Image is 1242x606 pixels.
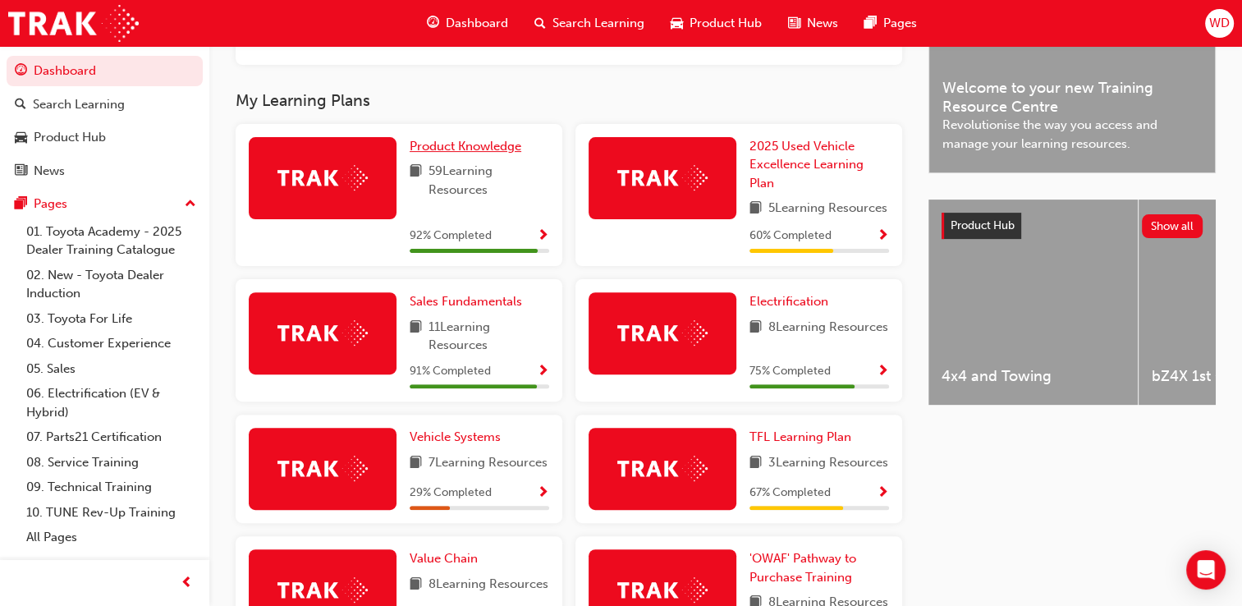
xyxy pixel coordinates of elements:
span: Welcome to your new Training Resource Centre [942,79,1202,116]
div: Product Hub [34,128,106,147]
span: 75 % Completed [749,362,831,381]
span: prev-icon [181,573,193,594]
img: Trak [277,165,368,191]
a: Product Knowledge [410,137,528,156]
span: 91 % Completed [410,362,491,381]
span: Product Hub [951,218,1015,232]
span: pages-icon [15,197,27,212]
span: book-icon [410,162,422,199]
a: 'OWAF' Pathway to Purchase Training [749,549,889,586]
span: book-icon [410,453,422,474]
span: Show Progress [537,365,549,379]
img: Trak [617,456,708,481]
a: Sales Fundamentals [410,292,529,311]
span: car-icon [671,13,683,34]
a: 4x4 and Towing [928,200,1138,405]
a: 09. Technical Training [20,475,203,500]
span: 4x4 and Towing [942,367,1125,386]
div: News [34,162,65,181]
a: 07. Parts21 Certification [20,425,203,450]
a: 08. Service Training [20,450,203,475]
span: News [807,14,838,33]
a: car-iconProduct Hub [658,7,775,40]
span: Show Progress [537,486,549,501]
span: 7 Learning Resources [429,453,548,474]
a: news-iconNews [775,7,851,40]
span: Product Hub [690,14,762,33]
span: book-icon [749,453,762,474]
img: Trak [617,320,708,346]
span: pages-icon [864,13,877,34]
div: Pages [34,195,67,213]
h3: My Learning Plans [236,91,902,110]
span: 2025 Used Vehicle Excellence Learning Plan [749,139,864,191]
button: Pages [7,189,203,219]
span: book-icon [410,575,422,595]
span: 11 Learning Resources [429,318,549,355]
span: up-icon [185,194,196,215]
div: Open Intercom Messenger [1186,550,1226,590]
a: Value Chain [410,549,484,568]
span: 29 % Completed [410,484,492,503]
a: 01. Toyota Academy - 2025 Dealer Training Catalogue [20,219,203,263]
span: Sales Fundamentals [410,294,522,309]
span: 8 Learning Resources [768,318,888,338]
span: book-icon [749,199,762,219]
span: search-icon [15,98,26,112]
a: 05. Sales [20,356,203,382]
button: Show Progress [537,483,549,503]
img: Trak [617,577,708,603]
img: Trak [277,320,368,346]
a: 2025 Used Vehicle Excellence Learning Plan [749,137,889,193]
a: All Pages [20,525,203,550]
button: Show Progress [537,361,549,382]
a: News [7,156,203,186]
span: 3 Learning Resources [768,453,888,474]
button: Show all [1142,214,1203,238]
span: Show Progress [537,229,549,244]
span: 60 % Completed [749,227,832,246]
img: Trak [277,577,368,603]
span: 8 Learning Resources [429,575,548,595]
a: Electrification [749,292,835,311]
span: Vehicle Systems [410,429,501,444]
span: Search Learning [552,14,644,33]
span: Show Progress [877,229,889,244]
button: DashboardSearch LearningProduct HubNews [7,53,203,189]
button: WD [1205,9,1234,38]
a: Product HubShow all [942,213,1203,239]
img: Trak [277,456,368,481]
span: 'OWAF' Pathway to Purchase Training [749,551,856,585]
img: Trak [8,5,139,42]
span: guage-icon [427,13,439,34]
a: search-iconSearch Learning [521,7,658,40]
span: news-icon [15,164,27,179]
a: guage-iconDashboard [414,7,521,40]
a: pages-iconPages [851,7,930,40]
img: Trak [617,165,708,191]
span: Revolutionise the way you access and manage your learning resources. [942,116,1202,153]
span: 92 % Completed [410,227,492,246]
span: Electrification [749,294,828,309]
a: Dashboard [7,56,203,86]
span: book-icon [749,318,762,338]
a: 04. Customer Experience [20,331,203,356]
div: Search Learning [33,95,125,114]
button: Show Progress [537,226,549,246]
span: Show Progress [877,486,889,501]
span: search-icon [534,13,546,34]
span: Value Chain [410,551,478,566]
span: 67 % Completed [749,484,831,503]
a: 06. Electrification (EV & Hybrid) [20,381,203,425]
a: 02. New - Toyota Dealer Induction [20,263,203,306]
span: TFL Learning Plan [749,429,851,444]
a: Product Hub [7,122,203,153]
span: book-icon [410,318,422,355]
button: Show Progress [877,361,889,382]
span: WD [1209,14,1230,33]
span: Show Progress [877,365,889,379]
span: Dashboard [446,14,508,33]
a: TFL Learning Plan [749,428,858,447]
